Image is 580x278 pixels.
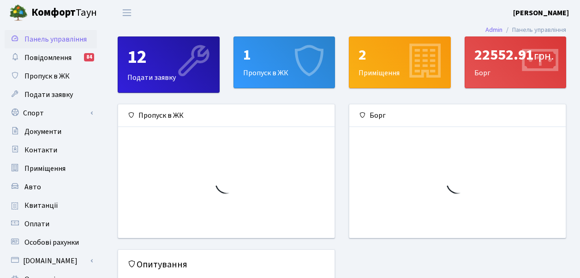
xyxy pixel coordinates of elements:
[233,36,335,88] a: 1Пропуск в ЖК
[9,4,28,22] img: logo.png
[24,34,87,44] span: Панель управління
[24,71,70,81] span: Пропуск в ЖК
[5,215,97,233] a: Оплати
[472,20,580,40] nav: breadcrumb
[24,200,58,211] span: Квитанції
[474,46,557,64] div: 22552.91
[349,37,450,88] div: Приміщення
[24,219,49,229] span: Оплати
[24,127,61,137] span: Документи
[5,85,97,104] a: Подати заявку
[5,104,97,122] a: Спорт
[234,37,335,88] div: Пропуск в ЖК
[31,5,97,21] span: Таун
[24,53,72,63] span: Повідомлення
[118,37,219,92] div: Подати заявку
[24,237,79,248] span: Особові рахунки
[5,30,97,48] a: Панель управління
[5,159,97,178] a: Приміщення
[465,37,566,88] div: Борг
[127,259,325,270] h5: Опитування
[5,196,97,215] a: Квитанції
[502,25,566,35] li: Панель управління
[118,104,335,127] div: Пропуск в ЖК
[349,104,566,127] div: Борг
[5,122,97,141] a: Документи
[24,90,73,100] span: Подати заявку
[24,163,66,174] span: Приміщення
[24,145,57,155] span: Контакти
[115,5,138,20] button: Переключити навігацію
[118,36,220,93] a: 12Подати заявку
[127,46,210,68] div: 12
[5,48,97,67] a: Повідомлення84
[485,25,502,35] a: Admin
[84,53,94,61] div: 84
[513,8,569,18] b: [PERSON_NAME]
[24,182,41,192] span: Авто
[5,252,97,270] a: [DOMAIN_NAME]
[349,36,451,88] a: 2Приміщення
[5,233,97,252] a: Особові рахунки
[243,46,326,64] div: 1
[359,46,441,64] div: 2
[31,5,76,20] b: Комфорт
[5,178,97,196] a: Авто
[5,67,97,85] a: Пропуск в ЖК
[5,141,97,159] a: Контакти
[513,7,569,18] a: [PERSON_NAME]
